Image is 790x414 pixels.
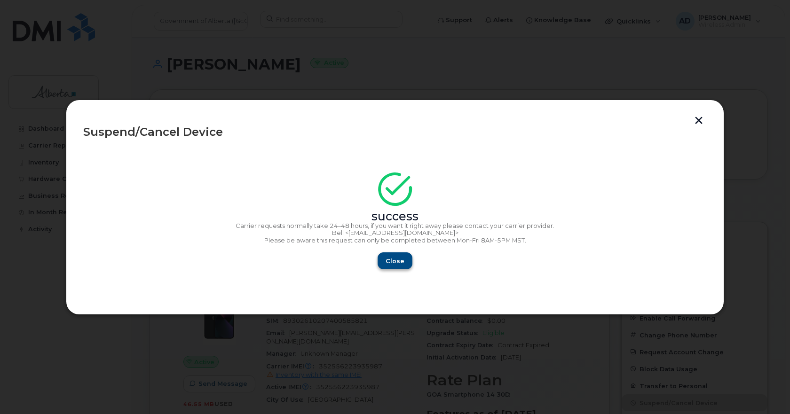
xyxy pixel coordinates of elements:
div: Suspend/Cancel Device [83,126,707,138]
p: Please be aware this request can only be completed between Mon-Fri 8AM-5PM MST. [83,237,707,244]
div: success [83,213,707,220]
button: Close [378,252,412,269]
p: Carrier requests normally take 24–48 hours, if you want it right away please contact your carrier... [83,222,707,230]
p: Bell <[EMAIL_ADDRESS][DOMAIN_NAME]> [83,229,707,237]
span: Close [386,257,404,266]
